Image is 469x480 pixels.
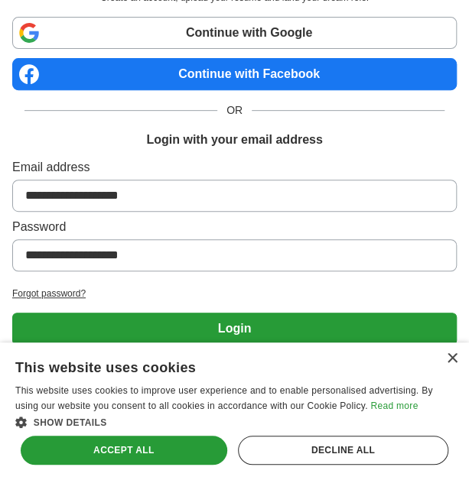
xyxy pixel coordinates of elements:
[12,17,457,49] a: Continue with Google
[21,436,227,465] div: Accept all
[15,414,454,430] div: Show details
[12,287,457,300] a: Forgot password?
[12,158,457,177] label: Email address
[146,131,322,149] h1: Login with your email address
[370,401,418,411] a: Read more, opens a new window
[12,313,457,345] button: Login
[238,436,448,465] div: Decline all
[15,354,415,377] div: This website uses cookies
[12,218,457,236] label: Password
[446,353,458,365] div: Close
[12,58,457,90] a: Continue with Facebook
[15,385,432,411] span: This website uses cookies to improve user experience and to enable personalised advertising. By u...
[34,417,107,428] span: Show details
[217,102,252,118] span: OR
